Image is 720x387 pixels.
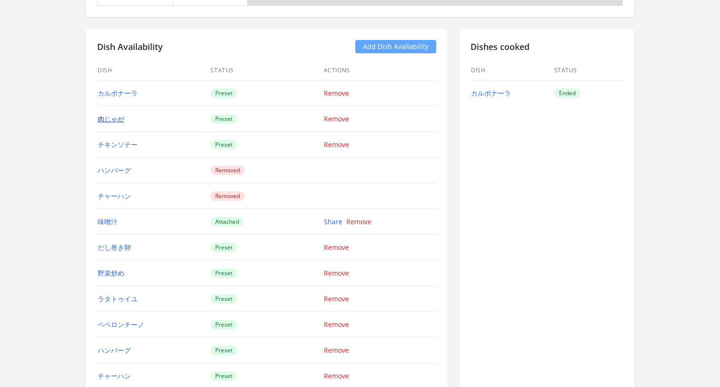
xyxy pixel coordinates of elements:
[98,89,138,98] a: カルボナーラ
[98,320,144,329] a: ペペロンチーノ
[98,346,131,355] a: ハンバーグ
[554,89,580,98] span: Ended
[98,243,131,252] a: だし巻き卵
[98,140,138,149] a: チキンソテー
[324,294,349,303] a: Remove
[98,191,131,200] a: チャーハン
[324,268,349,278] a: Remove
[98,217,118,226] a: 味噌汁
[355,40,436,53] a: Add Dish Availability
[470,40,623,53] h2: Dishes cooked
[210,191,245,201] span: Removed
[97,40,163,53] h2: Dish Availability
[98,294,138,303] a: ラタトゥイユ
[210,114,237,124] span: Preset
[98,166,131,175] a: ハンバーグ
[323,61,436,80] th: Actions
[324,89,349,98] a: Remove
[210,294,237,304] span: Preset
[210,371,237,381] span: Preset
[324,140,349,149] a: Remove
[324,371,349,380] a: Remove
[210,140,237,149] span: Preset
[210,268,237,278] span: Preset
[324,243,349,252] a: Remove
[210,320,237,329] span: Preset
[210,61,323,80] th: Status
[471,89,511,98] a: カルボナーラ
[324,217,342,226] a: Share
[324,346,349,355] a: Remove
[346,217,371,226] a: Remove
[98,371,131,380] a: チャーハン
[210,217,244,227] span: Attached
[98,268,124,278] a: 野菜炒め
[470,61,554,80] th: Dish
[324,320,349,329] a: Remove
[324,114,349,123] a: Remove
[554,61,623,80] th: Status
[210,89,237,98] span: Preset
[210,243,237,252] span: Preset
[98,114,124,123] a: 肉じゃが
[210,166,245,175] span: Removed
[97,61,210,80] th: Dish
[210,346,237,355] span: Preset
